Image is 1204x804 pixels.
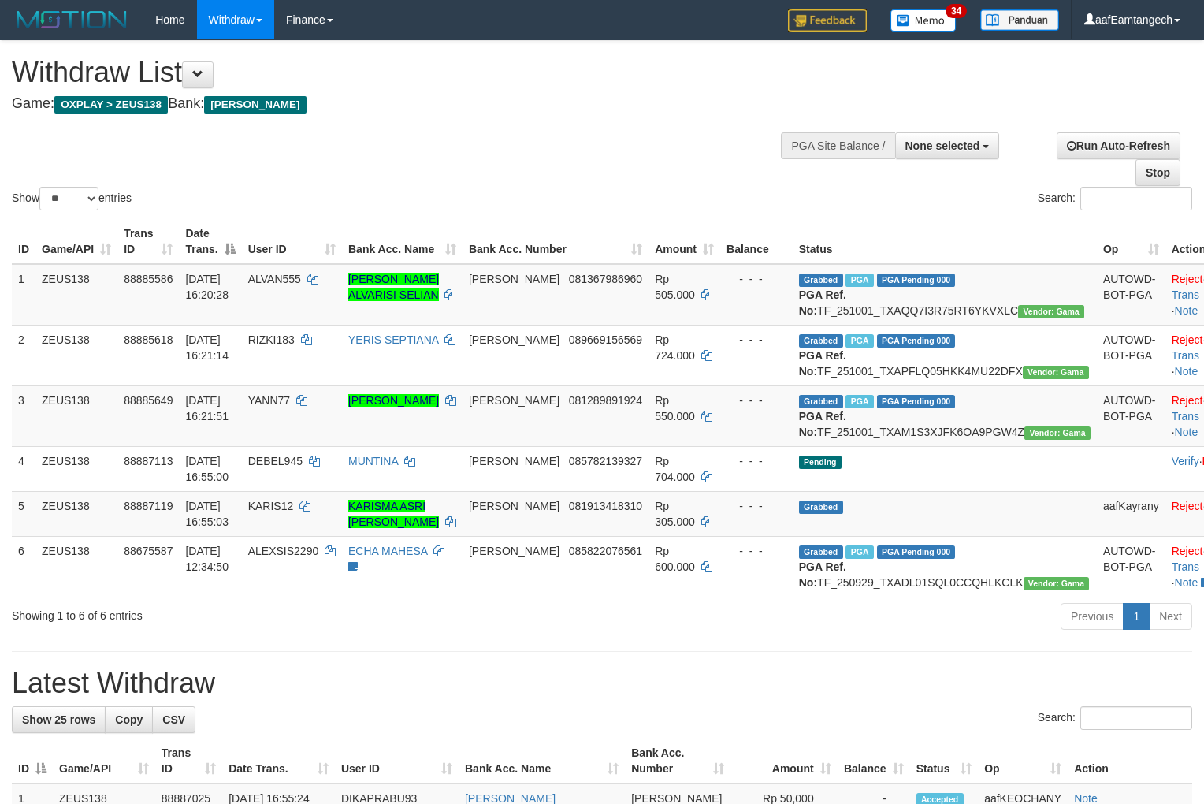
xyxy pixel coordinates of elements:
[890,9,957,32] img: Button%20Memo.svg
[1172,394,1203,407] a: Reject
[980,9,1059,31] img: panduan.png
[1172,545,1203,557] a: Reject
[12,264,35,326] td: 1
[1097,219,1165,264] th: Op: activate to sort column ascending
[655,455,695,483] span: Rp 704.000
[1172,273,1203,285] a: Reject
[469,394,559,407] span: [PERSON_NAME]
[222,739,335,784] th: Date Trans.: activate to sort column ascending
[799,395,843,408] span: Grabbed
[22,713,95,726] span: Show 25 rows
[1175,426,1198,438] a: Note
[1172,333,1203,346] a: Reject
[569,273,642,285] span: Copy 081367986960 to clipboard
[469,545,559,557] span: [PERSON_NAME]
[845,274,873,287] span: Marked by aafanarl
[12,219,35,264] th: ID
[1068,739,1192,784] th: Action
[35,264,117,326] td: ZEUS138
[12,8,132,32] img: MOTION_logo.png
[248,333,295,346] span: RIZKI183
[12,385,35,446] td: 3
[348,394,439,407] a: [PERSON_NAME]
[54,96,168,114] span: OXPLAY > ZEUS138
[569,394,642,407] span: Copy 081289891924 to clipboard
[12,706,106,733] a: Show 25 rows
[248,545,319,557] span: ALEXSIS2290
[730,739,838,784] th: Amount: activate to sort column ascending
[248,273,301,285] span: ALVAN555
[204,96,306,114] span: [PERSON_NAME]
[799,560,846,589] b: PGA Ref. No:
[1097,325,1165,385] td: AUTOWD-BOT-PGA
[569,455,642,467] span: Copy 085782139327 to clipboard
[910,739,979,784] th: Status: activate to sort column ascending
[342,219,463,264] th: Bank Acc. Name: activate to sort column ascending
[348,455,398,467] a: MUNTINA
[978,739,1068,784] th: Op: activate to sort column ascending
[1097,536,1165,597] td: AUTOWD-BOT-PGA
[655,273,695,301] span: Rp 505.000
[124,333,173,346] span: 88885618
[185,273,229,301] span: [DATE] 16:20:28
[726,393,786,408] div: - - -
[185,455,229,483] span: [DATE] 16:55:00
[39,187,98,210] select: Showentries
[788,9,867,32] img: Feedback.jpg
[248,455,303,467] span: DEBEL945
[569,545,642,557] span: Copy 085822076561 to clipboard
[793,264,1097,326] td: TF_251001_TXAQQ7I3R75RT6YKVXLC
[242,219,342,264] th: User ID: activate to sort column ascending
[1038,706,1192,730] label: Search:
[895,132,1000,159] button: None selected
[348,545,427,557] a: ECHA MAHESA
[1080,187,1192,210] input: Search:
[1018,305,1084,318] span: Vendor URL: https://trx31.1velocity.biz
[1135,159,1180,186] a: Stop
[1024,577,1090,590] span: Vendor URL: https://trx31.1velocity.biz
[655,394,695,422] span: Rp 550.000
[12,57,787,88] h1: Withdraw List
[124,273,173,285] span: 88885586
[845,545,873,559] span: Marked by aafpengsreynich
[12,446,35,491] td: 4
[335,739,459,784] th: User ID: activate to sort column ascending
[726,453,786,469] div: - - -
[1080,706,1192,730] input: Search:
[1123,603,1150,630] a: 1
[12,601,490,623] div: Showing 1 to 6 of 6 entries
[1097,264,1165,326] td: AUTOWD-BOT-PGA
[248,500,294,512] span: KARIS12
[845,395,873,408] span: Marked by aafanarl
[1175,576,1198,589] a: Note
[35,446,117,491] td: ZEUS138
[1172,455,1199,467] a: Verify
[12,491,35,536] td: 5
[799,501,843,514] span: Grabbed
[35,325,117,385] td: ZEUS138
[781,132,894,159] div: PGA Site Balance /
[12,187,132,210] label: Show entries
[569,333,642,346] span: Copy 089669156569 to clipboard
[726,332,786,348] div: - - -
[1097,491,1165,536] td: aafKayrany
[799,274,843,287] span: Grabbed
[179,219,241,264] th: Date Trans.: activate to sort column descending
[793,385,1097,446] td: TF_251001_TXAM1S3XJFK6OA9PGW4Z
[726,271,786,287] div: - - -
[838,739,910,784] th: Balance: activate to sort column ascending
[799,288,846,317] b: PGA Ref. No:
[12,536,35,597] td: 6
[35,491,117,536] td: ZEUS138
[1023,366,1089,379] span: Vendor URL: https://trx31.1velocity.biz
[248,394,290,407] span: YANN77
[877,334,956,348] span: PGA Pending
[12,739,53,784] th: ID: activate to sort column descending
[877,545,956,559] span: PGA Pending
[155,739,222,784] th: Trans ID: activate to sort column ascending
[53,739,155,784] th: Game/API: activate to sort column ascending
[124,455,173,467] span: 88887113
[185,545,229,573] span: [DATE] 12:34:50
[1038,187,1192,210] label: Search:
[1061,603,1124,630] a: Previous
